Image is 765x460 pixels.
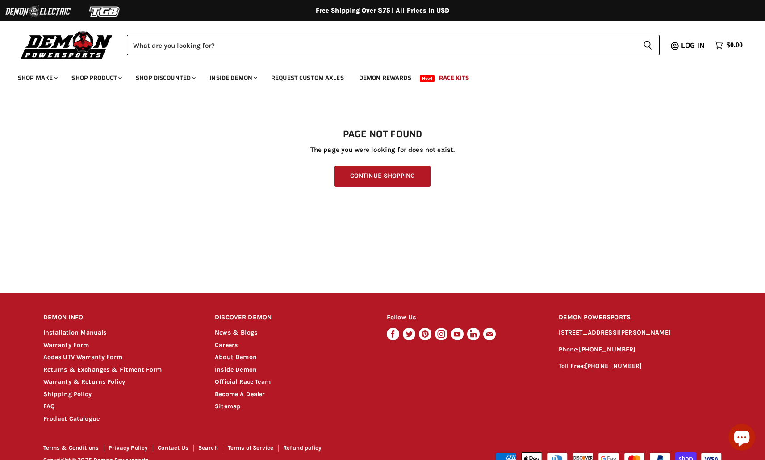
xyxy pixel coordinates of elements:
[65,69,127,87] a: Shop Product
[43,378,125,385] a: Warranty & Returns Policy
[43,146,722,154] p: The page you were looking for does not exist.
[559,345,722,355] p: Phone:
[43,415,100,422] a: Product Catalogue
[215,329,257,336] a: News & Blogs
[710,39,747,52] a: $0.00
[11,69,63,87] a: Shop Make
[334,166,431,187] a: Continue Shopping
[215,402,241,410] a: Sitemap
[264,69,351,87] a: Request Custom Axles
[4,3,71,20] img: Demon Electric Logo 2
[352,69,418,87] a: Demon Rewards
[727,41,743,50] span: $0.00
[158,444,188,451] a: Contact Us
[71,3,138,20] img: TGB Logo 2
[43,366,162,373] a: Returns & Exchanges & Fitment Form
[127,35,660,55] form: Product
[283,444,322,451] a: Refund policy
[43,402,55,410] a: FAQ
[636,35,660,55] button: Search
[203,69,263,87] a: Inside Demon
[43,129,722,140] h1: Page not found
[215,341,238,349] a: Careers
[585,362,642,370] a: [PHONE_NUMBER]
[43,341,89,349] a: Warranty Form
[228,444,273,451] a: Terms of Service
[43,445,384,454] nav: Footer
[43,307,198,328] h2: DEMON INFO
[129,69,201,87] a: Shop Discounted
[43,329,107,336] a: Installation Manuals
[43,444,99,451] a: Terms & Conditions
[127,35,636,55] input: Search
[215,353,257,361] a: About Demon
[726,424,758,453] inbox-online-store-chat: Shopify online store chat
[215,307,370,328] h2: DISCOVER DEMON
[677,42,710,50] a: Log in
[18,29,116,61] img: Demon Powersports
[43,390,92,398] a: Shipping Policy
[43,353,122,361] a: Aodes UTV Warranty Form
[11,65,740,87] ul: Main menu
[420,75,435,82] span: New!
[109,444,148,451] a: Privacy Policy
[559,361,722,372] p: Toll Free:
[559,307,722,328] h2: DEMON POWERSPORTS
[681,40,705,51] span: Log in
[559,328,722,338] p: [STREET_ADDRESS][PERSON_NAME]
[215,366,257,373] a: Inside Demon
[579,346,635,353] a: [PHONE_NUMBER]
[432,69,476,87] a: Race Kits
[387,307,542,328] h2: Follow Us
[25,7,740,15] div: Free Shipping Over $75 | All Prices In USD
[215,390,265,398] a: Become A Dealer
[198,444,218,451] a: Search
[215,378,271,385] a: Official Race Team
